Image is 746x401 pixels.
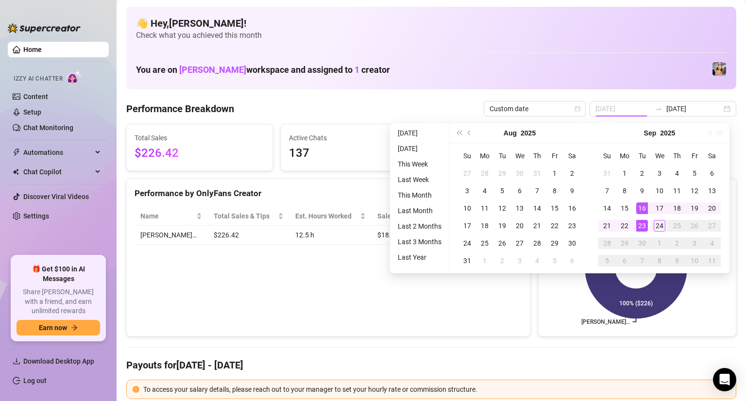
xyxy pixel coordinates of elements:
[295,211,358,221] div: Est. Hours Worked
[546,234,563,252] td: 2025-08-29
[633,234,651,252] td: 2025-09-30
[496,220,508,232] div: 19
[546,182,563,200] td: 2025-08-08
[660,123,675,143] button: Choose a year
[511,234,528,252] td: 2025-08-27
[651,252,668,269] td: 2025-10-08
[686,217,703,234] td: 2025-09-26
[355,65,359,75] span: 1
[531,185,543,197] div: 7
[601,202,613,214] div: 14
[531,237,543,249] div: 28
[668,147,686,165] th: Th
[671,220,683,232] div: 25
[135,207,208,226] th: Name
[289,133,419,143] span: Active Chats
[546,147,563,165] th: Fr
[394,143,445,154] li: [DATE]
[671,237,683,249] div: 2
[654,255,665,267] div: 8
[636,255,648,267] div: 7
[394,158,445,170] li: This Week
[476,147,493,165] th: Mo
[616,217,633,234] td: 2025-09-22
[546,200,563,217] td: 2025-08-15
[214,211,276,221] span: Total Sales & Tips
[493,234,511,252] td: 2025-08-26
[689,237,700,249] div: 3
[476,234,493,252] td: 2025-08-25
[689,220,700,232] div: 26
[528,217,546,234] td: 2025-08-21
[136,30,727,41] span: Check what you achieved this month
[549,255,560,267] div: 5
[476,182,493,200] td: 2025-08-04
[706,185,718,197] div: 13
[712,62,726,76] img: Veronica
[706,220,718,232] div: 27
[601,167,613,179] div: 31
[671,185,683,197] div: 11
[655,105,662,113] span: swap-right
[654,202,665,214] div: 17
[668,182,686,200] td: 2025-09-11
[476,252,493,269] td: 2025-09-01
[644,123,657,143] button: Choose a month
[689,185,700,197] div: 12
[671,255,683,267] div: 9
[689,202,700,214] div: 19
[528,182,546,200] td: 2025-08-07
[140,211,194,221] span: Name
[703,165,721,182] td: 2025-09-06
[546,217,563,234] td: 2025-08-22
[651,182,668,200] td: 2025-09-10
[496,185,508,197] div: 5
[616,252,633,269] td: 2025-10-06
[651,147,668,165] th: We
[563,200,581,217] td: 2025-08-16
[511,147,528,165] th: We
[496,237,508,249] div: 26
[143,384,730,395] div: To access your salary details, please reach out to your manager to set your hourly rate or commis...
[531,255,543,267] div: 4
[598,217,616,234] td: 2025-09-21
[514,255,526,267] div: 3
[633,182,651,200] td: 2025-09-09
[566,202,578,214] div: 16
[651,234,668,252] td: 2025-10-01
[668,217,686,234] td: 2025-09-25
[511,252,528,269] td: 2025-09-03
[566,167,578,179] div: 2
[394,236,445,248] li: Last 3 Months
[563,217,581,234] td: 2025-08-23
[493,147,511,165] th: Tu
[14,74,63,84] span: Izzy AI Chatter
[133,386,139,393] span: exclamation-circle
[598,165,616,182] td: 2025-08-31
[476,200,493,217] td: 2025-08-11
[23,46,42,53] a: Home
[521,123,536,143] button: Choose a year
[23,145,92,160] span: Automations
[549,185,560,197] div: 8
[703,182,721,200] td: 2025-09-13
[528,147,546,165] th: Th
[598,200,616,217] td: 2025-09-14
[566,237,578,249] div: 30
[461,185,473,197] div: 3
[514,237,526,249] div: 27
[493,252,511,269] td: 2025-09-02
[616,200,633,217] td: 2025-09-15
[454,123,464,143] button: Last year (Control + left)
[566,185,578,197] div: 9
[531,167,543,179] div: 31
[703,147,721,165] th: Sa
[671,202,683,214] div: 18
[703,252,721,269] td: 2025-10-11
[476,217,493,234] td: 2025-08-18
[23,164,92,180] span: Chat Copilot
[706,255,718,267] div: 11
[601,220,613,232] div: 21
[619,167,630,179] div: 1
[461,255,473,267] div: 31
